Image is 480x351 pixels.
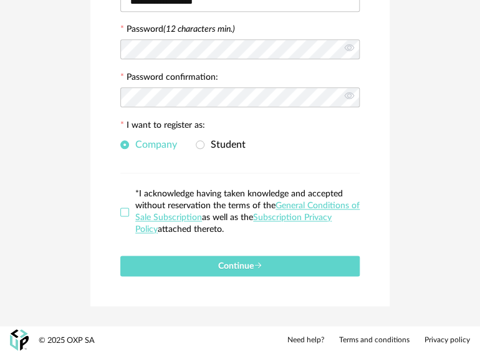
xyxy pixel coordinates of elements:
[425,335,470,345] a: Privacy policy
[10,329,29,351] img: OXP
[135,190,360,234] span: *I acknowledge having taken knowledge and accepted without reservation the terms of the as well a...
[127,25,235,34] label: Password
[287,335,324,345] a: Need help?
[120,256,360,276] button: Continue
[218,262,262,271] span: Continue
[204,140,246,150] span: Student
[120,73,218,84] label: Password confirmation:
[135,213,332,234] a: Subscription Privacy Policy
[135,201,360,222] a: General Conditions of Sale Subscription
[129,140,177,150] span: Company
[120,121,205,132] label: I want to register as:
[39,335,95,345] div: © 2025 OXP SA
[339,335,410,345] a: Terms and conditions
[163,25,235,34] i: (12 characters min.)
